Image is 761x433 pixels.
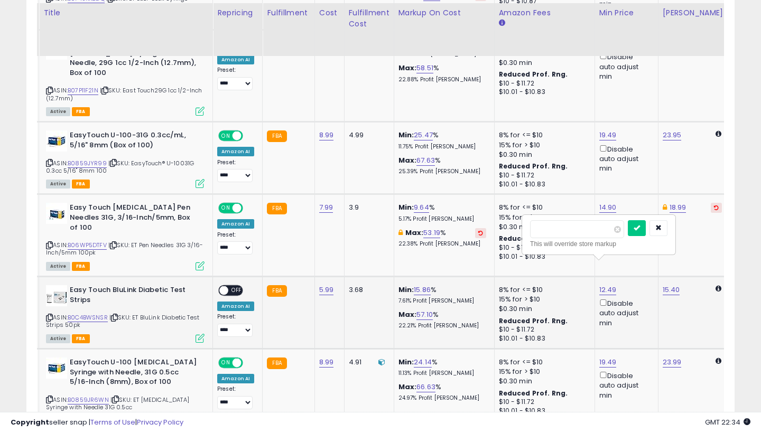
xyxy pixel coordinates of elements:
[349,357,386,367] div: 4.91
[72,107,90,116] span: FBA
[398,357,486,377] div: %
[398,155,417,165] b: Max:
[217,7,258,18] div: Repricing
[46,159,194,175] span: | SKU: EasyTouch® U-10031G 0.3cc 5/16" 8mm 100
[242,204,258,213] span: OFF
[46,86,202,102] span: | SKU: East Touch29G 1cc 1/2-Inch (12.7mm)
[499,213,587,222] div: 15% for > $10
[398,394,486,402] p: 24.97% Profit [PERSON_NAME]
[46,180,70,189] span: All listings currently available for purchase on Amazon
[398,310,486,330] div: %
[267,357,286,369] small: FBA
[499,243,587,252] div: $10 - $11.72
[267,285,286,297] small: FBA
[499,285,587,295] div: 8% for <= $10
[499,252,587,261] div: $10.01 - $10.83
[405,228,424,238] b: Max:
[70,203,198,235] b: Easy Touch [MEDICAL_DATA] Pen Needles 31G, 3/16-Inch/5mm, Box of 100
[217,159,254,183] div: Preset:
[46,285,205,342] div: ASIN:
[217,67,254,90] div: Preset:
[499,304,587,314] div: $0.30 min
[599,7,654,18] div: Min Price
[72,262,90,271] span: FBA
[398,322,486,330] p: 22.21% Profit [PERSON_NAME]
[398,203,486,222] div: %
[530,239,667,249] div: This will override store markup
[414,202,429,213] a: 9.64
[46,203,205,269] div: ASIN:
[46,313,199,329] span: | SKU: ET BluLink Diabetic Test Strips 50pk
[663,357,682,368] a: 23.99
[499,389,568,398] b: Reduced Prof. Rng.
[499,162,568,171] b: Reduced Prof. Rng.
[217,231,254,255] div: Preset:
[499,398,587,407] div: $10 - $11.72
[599,202,617,213] a: 14.90
[499,203,587,212] div: 8% for <= $10
[398,63,417,73] b: Max:
[705,417,750,427] span: 2025-09-17 22:34 GMT
[242,359,258,368] span: OFF
[70,357,198,390] b: EasyTouch U-100 [MEDICAL_DATA] Syringe with Needle, 31G 0.5cc 5/16-Inch (8mm), Box of 100
[72,334,90,343] span: FBA
[398,228,486,248] div: %
[499,325,587,334] div: $10 - $11.72
[663,285,680,295] a: 15.40
[319,130,334,140] a: 8.99
[398,202,414,212] b: Min:
[267,7,310,18] div: Fulfillment
[46,203,67,224] img: 41xNCaW+f5L._SL40_.jpg
[499,88,587,97] div: $10.01 - $10.83
[217,147,254,156] div: Amazon AI
[219,359,233,368] span: ON
[398,7,490,18] div: Markup on Cost
[267,130,286,142] small: FBA
[46,357,67,379] img: 41svJ-v-0bL._SL40_.jpg
[499,334,587,343] div: $10.01 - $10.83
[398,297,486,305] p: 7.61% Profit [PERSON_NAME]
[398,357,414,367] b: Min:
[499,357,587,367] div: 8% for <= $10
[499,79,587,88] div: $10 - $11.72
[499,367,587,376] div: 15% for > $10
[319,202,333,213] a: 7.99
[398,240,486,248] p: 22.38% Profit [PERSON_NAME]
[499,150,587,159] div: $0.30 min
[11,417,49,427] strong: Copyright
[137,417,183,427] a: Privacy Policy
[217,385,254,409] div: Preset:
[499,295,587,304] div: 15% for > $10
[414,285,431,295] a: 15.86
[68,159,107,168] a: B0859JYR99
[499,130,587,140] div: 8% for <= $10
[599,357,617,368] a: 19.49
[217,313,254,337] div: Preset:
[72,180,90,189] span: FBA
[416,63,433,73] a: 58.51
[46,334,70,343] span: All listings currently available for purchase on Amazon
[43,7,208,18] div: Title
[46,357,205,424] div: ASIN:
[319,357,334,368] a: 8.99
[499,222,587,232] div: $0.30 min
[423,228,440,238] a: 53.19
[349,203,386,212] div: 3.9
[416,155,435,166] a: 67.63
[46,285,67,306] img: 51Zqdg2EvuL._SL40_.jpg
[398,130,486,150] div: %
[398,76,486,83] p: 22.88% Profit [PERSON_NAME]
[90,417,135,427] a: Terms of Use
[398,143,486,150] p: 11.75% Profit [PERSON_NAME]
[398,156,486,175] div: %
[398,382,417,392] b: Max:
[599,130,617,140] a: 19.49
[398,309,417,319] b: Max:
[663,130,682,140] a: 23.95
[599,285,617,295] a: 12.49
[670,202,686,213] a: 18.99
[599,297,650,328] div: Disable auto adjust min
[217,55,254,64] div: Amazon AI
[228,286,245,295] span: OFF
[217,374,254,383] div: Amazon AI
